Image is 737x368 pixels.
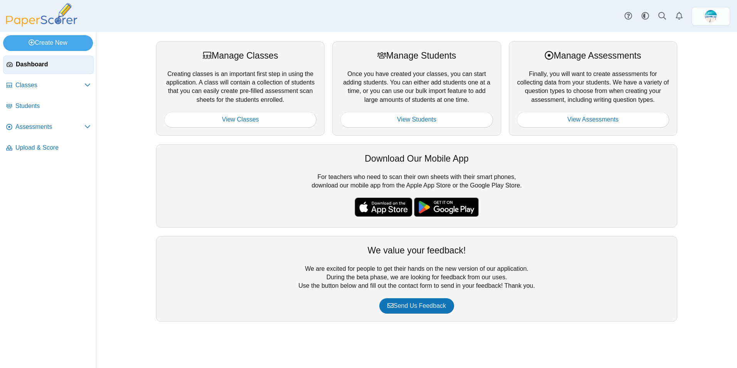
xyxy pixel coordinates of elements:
[3,139,94,157] a: Upload & Score
[332,41,501,135] div: Once you have created your classes, you can start adding students. You can either add students on...
[15,81,84,89] span: Classes
[705,10,717,22] img: ps.H1yuw66FtyTk4FxR
[692,7,730,25] a: ps.H1yuw66FtyTk4FxR
[3,21,80,28] a: PaperScorer
[509,41,677,135] div: Finally, you will want to create assessments for collecting data from your students. We have a va...
[387,302,446,309] span: Send Us Feedback
[156,236,677,322] div: We are excited for people to get their hands on the new version of our application. During the be...
[340,112,493,127] a: View Students
[3,118,94,137] a: Assessments
[164,112,316,127] a: View Classes
[3,97,94,116] a: Students
[156,144,677,228] div: For teachers who need to scan their own sheets with their smart phones, download our mobile app f...
[414,198,479,217] img: google-play-badge.png
[15,143,91,152] span: Upload & Score
[517,49,669,62] div: Manage Assessments
[379,298,454,314] a: Send Us Feedback
[15,123,84,131] span: Assessments
[355,198,412,217] img: apple-store-badge.svg
[164,152,669,165] div: Download Our Mobile App
[3,76,94,95] a: Classes
[517,112,669,127] a: View Assessments
[15,102,91,110] span: Students
[340,49,493,62] div: Manage Students
[16,60,90,69] span: Dashboard
[3,56,94,74] a: Dashboard
[156,41,325,135] div: Creating classes is an important first step in using the application. A class will contain a coll...
[164,49,316,62] div: Manage Classes
[3,3,80,27] img: PaperScorer
[705,10,717,22] span: Chrissy Greenberg
[164,244,669,257] div: We value your feedback!
[671,8,688,25] a: Alerts
[3,35,93,51] a: Create New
